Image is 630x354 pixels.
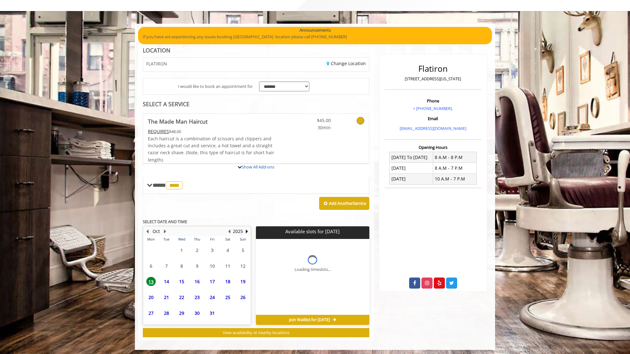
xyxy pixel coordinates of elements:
td: Select day22 [174,290,189,305]
span: 23 [192,293,202,302]
span: View availability at nearby locations [223,330,289,335]
td: Select day26 [235,290,251,305]
span: 25 [223,293,233,302]
a: Show All Add-ons [242,164,274,170]
td: Select day18 [220,274,235,290]
td: Select day25 [220,290,235,305]
p: Available slots for [DATE] [258,229,366,234]
h3: Email [386,116,480,121]
b: Add Another Service [329,200,366,206]
span: 13 [146,277,156,286]
div: Loading timeslots... [294,266,331,273]
button: Next Year [244,228,249,235]
button: Previous Month [145,228,150,235]
button: 2025 [233,228,243,235]
span: This service needs some Advance to be paid before we block your appointment [148,128,169,134]
th: Tue [159,236,174,242]
span: FLATIRON [146,61,167,66]
td: Select day20 [143,290,159,305]
a: [EMAIL_ADDRESS][DOMAIN_NAME] [400,125,466,131]
button: Oct [153,228,160,235]
th: Mon [143,236,159,242]
b: Announcements [300,27,331,34]
span: Join Waitlist for [DATE] [289,317,330,322]
p: If you have are experiencing any issues booking [GEOGRAPHIC_DATA] location please call [PHONE_NUM... [143,34,487,40]
button: Next Month [162,228,167,235]
button: Previous Year [227,228,232,235]
span: 29 [177,308,186,318]
td: Select day14 [159,274,174,290]
span: 24 [208,293,217,302]
a: Change Location [327,60,366,66]
td: Select day19 [235,274,251,290]
h3: Opening Hours [385,145,482,150]
p: [STREET_ADDRESS][US_STATE] [386,76,480,82]
td: Select day30 [189,305,204,321]
th: Sat [220,236,235,242]
span: 30min [294,124,331,131]
span: Each haircut is a combination of scissors and clippers and includes a great cut and service, a ho... [148,136,274,163]
td: [DATE] To [DATE] [390,152,433,163]
span: 16 [192,277,202,286]
div: The Made Man Haircut Add-onS [143,163,369,164]
span: 28 [162,308,171,318]
span: 18 [223,277,233,286]
b: The Made Man Haircut [148,117,208,126]
td: Select day15 [174,274,189,290]
div: SELECT A SERVICE [143,101,369,107]
td: 8 A.M - 8 P.M [433,152,476,163]
span: 21 [162,293,171,302]
span: 17 [208,277,217,286]
b: LOCATION [143,46,170,54]
a: + [PHONE_NUMBER]. [413,106,453,111]
span: 20 [146,293,156,302]
span: 15 [177,277,186,286]
td: Select day21 [159,290,174,305]
td: Select day17 [205,274,220,290]
b: SELECT DATE AND TIME [143,219,187,224]
span: $45.00 [294,117,331,124]
th: Sun [235,236,251,242]
td: Select day29 [174,305,189,321]
span: 14 [162,277,171,286]
h3: Phone [386,99,480,103]
td: Select day31 [205,305,220,321]
td: 10 A.M - 7 P.M [433,174,476,184]
td: [DATE] [390,174,433,184]
span: 27 [146,308,156,318]
span: I would like to book an appointment for [178,83,253,90]
span: 22 [177,293,186,302]
div: $48.00 [148,128,275,135]
td: Select day13 [143,274,159,290]
th: Thu [189,236,204,242]
td: Select day27 [143,305,159,321]
td: 8 A.M - 7 P.M [433,163,476,174]
button: View availability at nearby locations [143,328,369,337]
th: Wed [174,236,189,242]
td: Select day23 [189,290,204,305]
th: Fri [205,236,220,242]
span: 26 [238,293,248,302]
td: Select day24 [205,290,220,305]
span: 30 [192,308,202,318]
td: [DATE] [390,163,433,174]
button: Add AnotherService [319,197,369,210]
span: 31 [208,308,217,318]
span: 19 [238,277,248,286]
td: Select day16 [189,274,204,290]
td: Select day28 [159,305,174,321]
h2: Flatiron [386,64,480,73]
